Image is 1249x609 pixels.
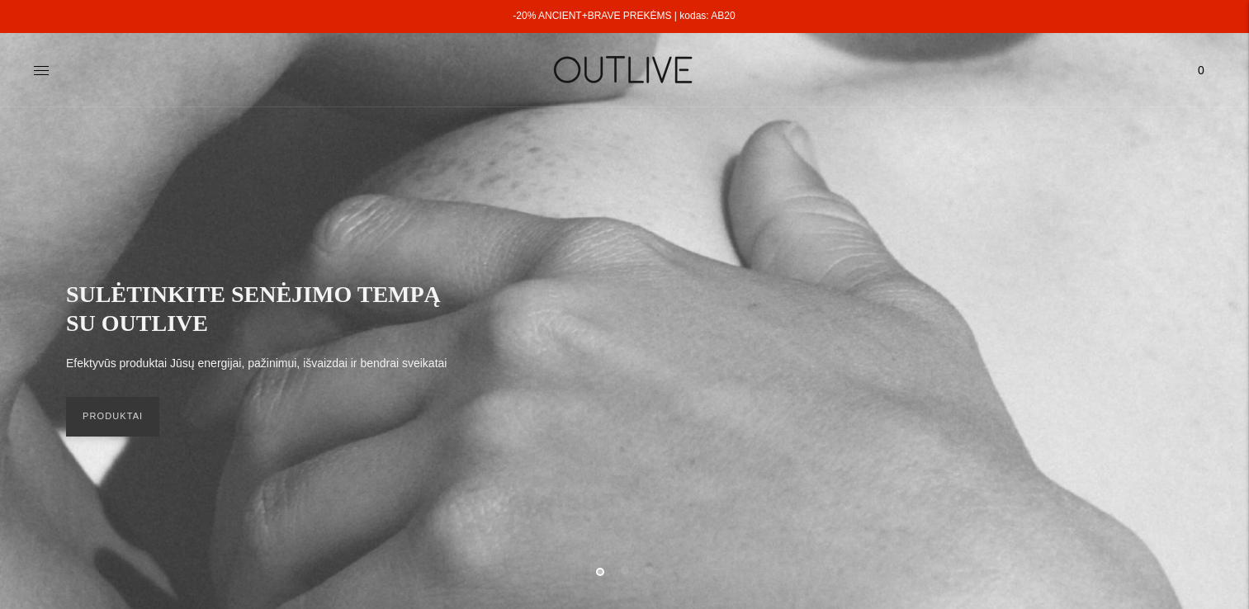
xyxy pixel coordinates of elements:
h2: SULĖTINKITE SENĖJIMO TEMPĄ SU OUTLIVE [66,280,462,338]
button: Move carousel to slide 3 [645,566,653,574]
button: Move carousel to slide 1 [596,568,604,576]
a: 0 [1186,52,1216,88]
p: Efektyvūs produktai Jūsų energijai, pažinimui, išvaizdai ir bendrai sveikatai [66,354,447,374]
a: -20% ANCIENT+BRAVE PREKĖMS | kodas: AB20 [513,10,735,21]
a: PRODUKTAI [66,397,159,437]
span: 0 [1190,59,1213,82]
button: Move carousel to slide 2 [621,566,629,574]
img: OUTLIVE [522,41,728,98]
